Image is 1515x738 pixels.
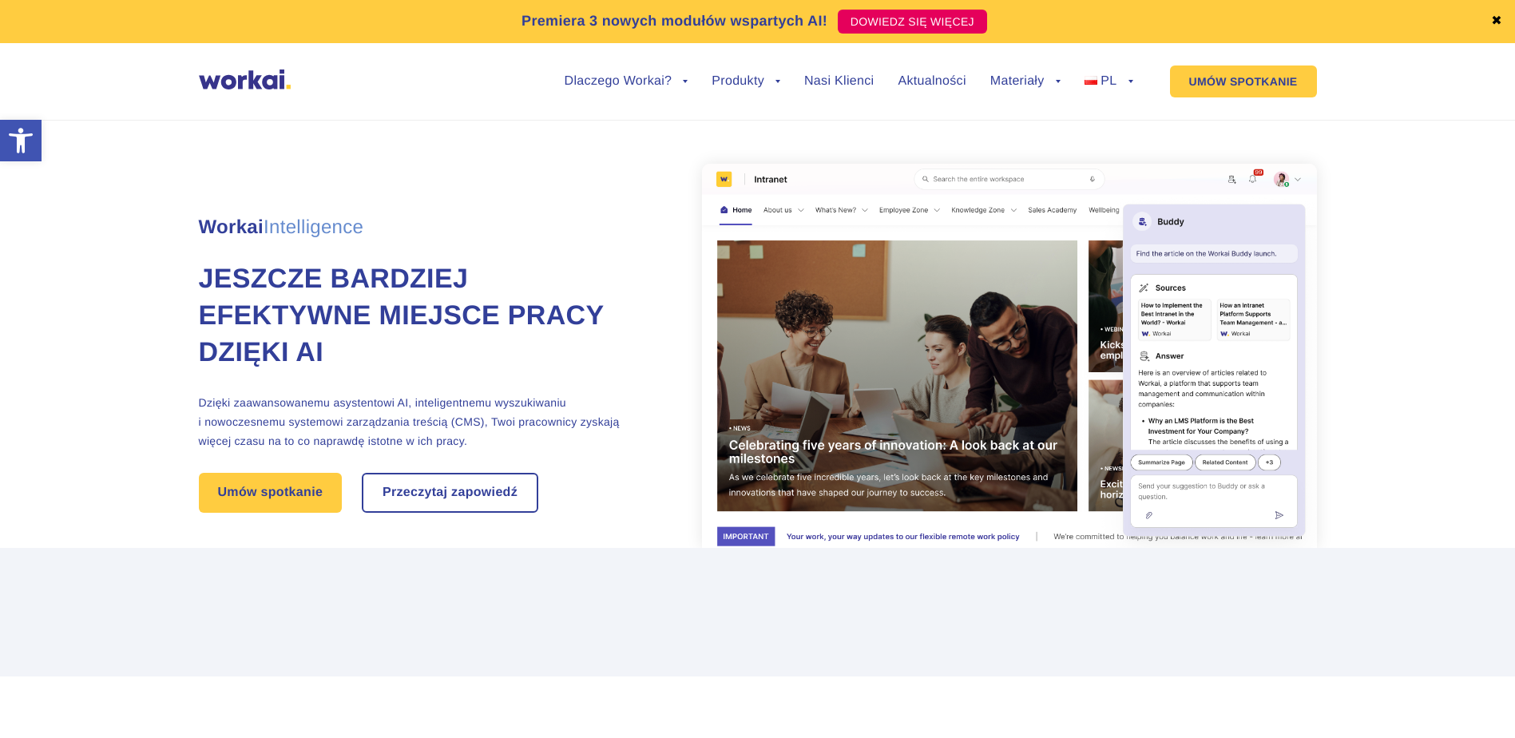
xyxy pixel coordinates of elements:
[199,261,638,371] h1: Jeszcze bardziej efektywne miejsce pracy dzięki AI
[199,393,638,450] p: Dzięki zaawansowanemu asystentowi AI, inteligentnemu wyszukiwaniu i nowoczesnemu systemowi zarząd...
[199,473,343,513] a: Umów spotkanie
[1491,15,1502,28] a: ✖
[199,199,364,237] span: Workai
[898,75,966,88] a: Aktualności
[522,10,827,32] p: Premiera 3 nowych modułów wspartych AI!
[363,474,537,511] a: Przeczytaj zapowiedź
[264,216,363,238] em: Intelligence
[1170,65,1317,97] a: UMÓW SPOTKANIE
[1101,74,1116,88] span: PL
[990,75,1061,88] a: Materiały
[565,75,688,88] a: Dlaczego Workai?
[712,75,780,88] a: Produkty
[804,75,874,88] a: Nasi Klienci
[838,10,987,34] a: DOWIEDZ SIĘ WIĘCEJ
